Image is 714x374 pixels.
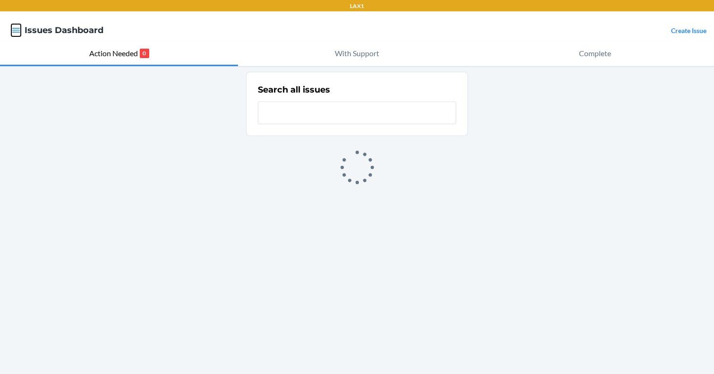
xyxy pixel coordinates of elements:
[476,42,714,66] button: Complete
[350,2,364,10] p: LAX1
[258,84,330,96] h2: Search all issues
[579,48,611,59] p: Complete
[25,24,103,36] h4: Issues Dashboard
[335,48,379,59] p: With Support
[89,48,138,59] p: Action Needed
[140,49,149,58] p: 0
[671,26,706,34] a: Create Issue
[238,42,476,66] button: With Support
